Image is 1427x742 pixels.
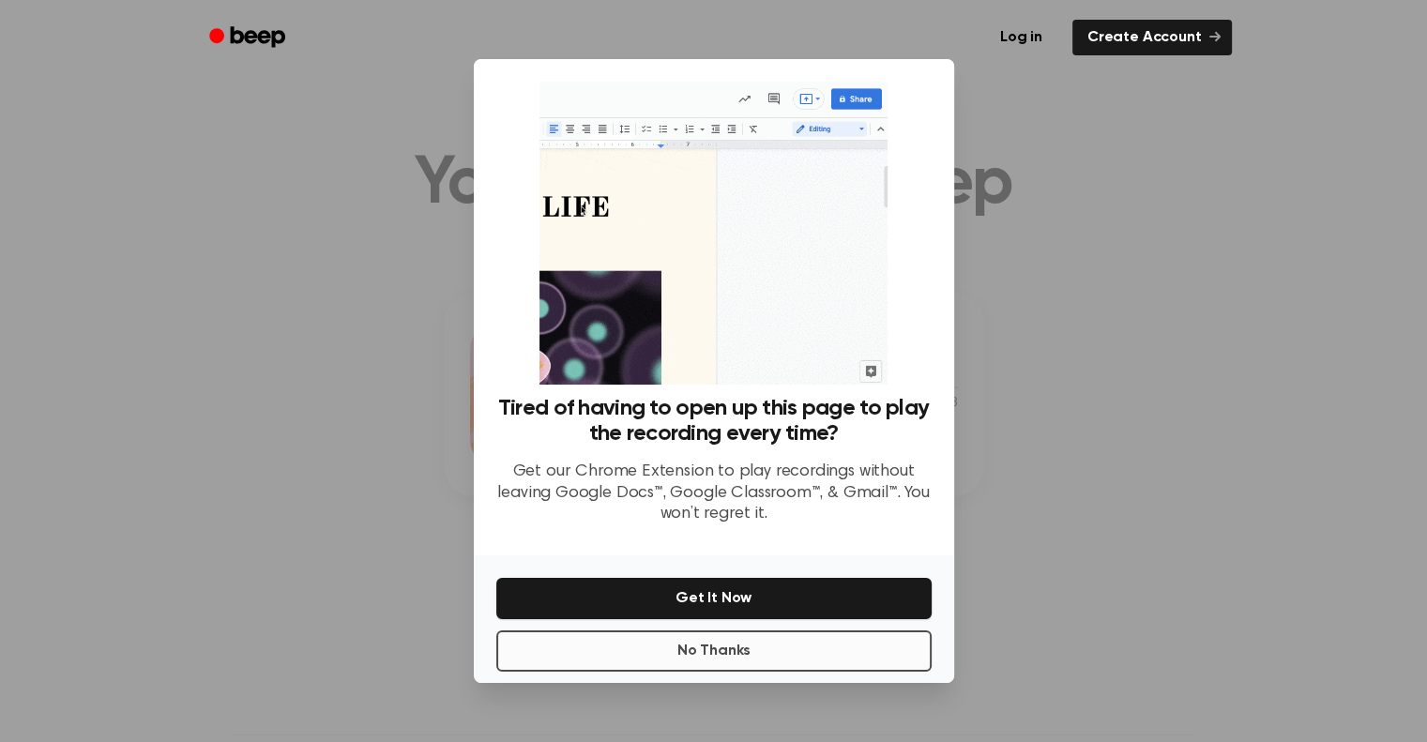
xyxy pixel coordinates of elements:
a: Create Account [1072,20,1232,55]
a: Beep [196,20,302,56]
img: Beep extension in action [539,82,888,385]
h3: Tired of having to open up this page to play the recording every time? [496,396,932,447]
a: Log in [981,16,1061,59]
button: No Thanks [496,630,932,672]
button: Get It Now [496,578,932,619]
p: Get our Chrome Extension to play recordings without leaving Google Docs™, Google Classroom™, & Gm... [496,462,932,525]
